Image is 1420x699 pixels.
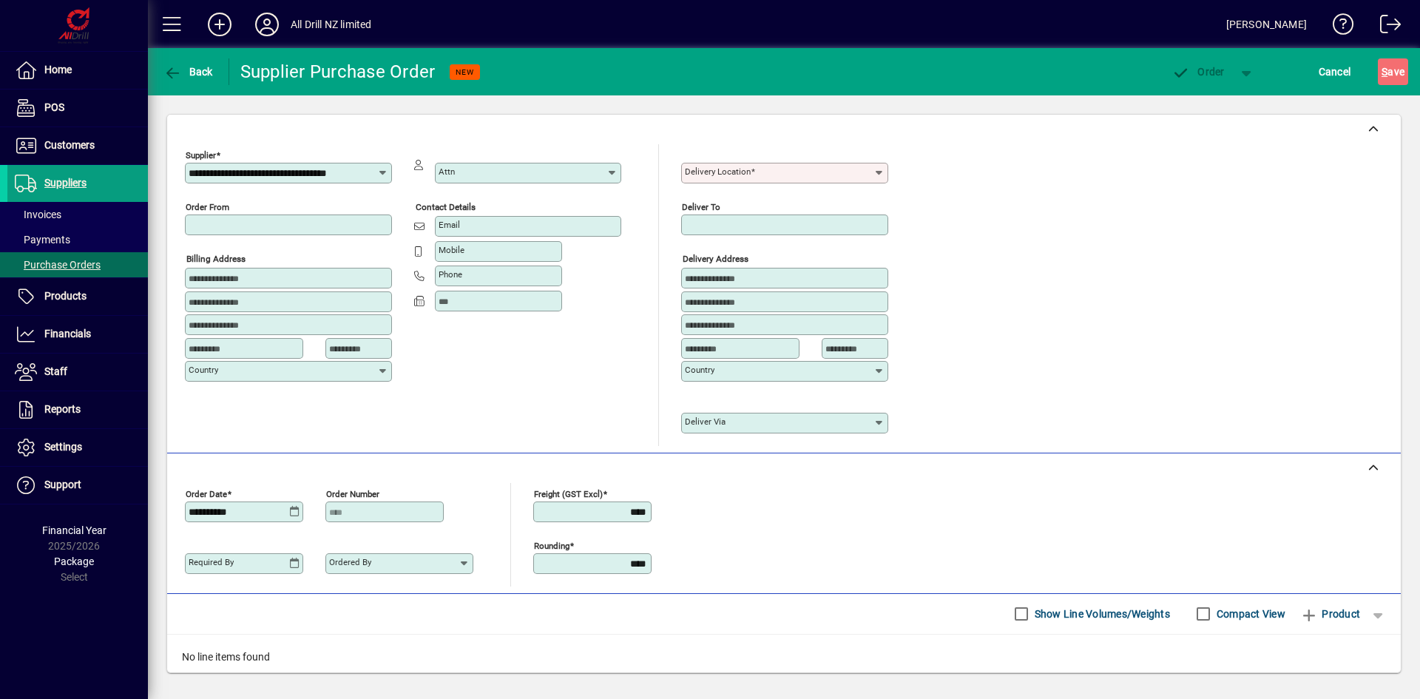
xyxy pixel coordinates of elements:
[163,66,213,78] span: Back
[196,11,243,38] button: Add
[291,13,372,36] div: All Drill NZ limited
[1382,60,1404,84] span: ave
[160,58,217,85] button: Back
[534,540,569,550] mat-label: Rounding
[7,391,148,428] a: Reports
[682,202,720,212] mat-label: Deliver To
[44,101,64,113] span: POS
[44,177,87,189] span: Suppliers
[44,365,67,377] span: Staff
[186,202,229,212] mat-label: Order from
[7,202,148,227] a: Invoices
[7,278,148,315] a: Products
[439,166,455,177] mat-label: Attn
[44,479,81,490] span: Support
[186,488,227,499] mat-label: Order date
[186,150,216,161] mat-label: Supplier
[329,557,371,567] mat-label: Ordered by
[189,557,234,567] mat-label: Required by
[7,467,148,504] a: Support
[7,252,148,277] a: Purchase Orders
[44,139,95,151] span: Customers
[15,259,101,271] span: Purchase Orders
[1382,66,1387,78] span: S
[456,67,474,77] span: NEW
[1378,58,1408,85] button: Save
[1369,3,1402,51] a: Logout
[44,290,87,302] span: Products
[15,234,70,246] span: Payments
[44,403,81,415] span: Reports
[189,365,218,375] mat-label: Country
[326,488,379,499] mat-label: Order number
[1032,607,1170,621] label: Show Line Volumes/Weights
[240,60,436,84] div: Supplier Purchase Order
[7,316,148,353] a: Financials
[1226,13,1307,36] div: [PERSON_NAME]
[1172,66,1225,78] span: Order
[534,488,603,499] mat-label: Freight (GST excl)
[167,635,1401,680] div: No line items found
[243,11,291,38] button: Profile
[7,227,148,252] a: Payments
[1322,3,1354,51] a: Knowledge Base
[1165,58,1232,85] button: Order
[1315,58,1355,85] button: Cancel
[439,220,460,230] mat-label: Email
[15,209,61,220] span: Invoices
[7,52,148,89] a: Home
[44,328,91,340] span: Financials
[7,429,148,466] a: Settings
[44,64,72,75] span: Home
[54,556,94,567] span: Package
[42,524,106,536] span: Financial Year
[1319,60,1351,84] span: Cancel
[685,416,726,427] mat-label: Deliver via
[685,166,751,177] mat-label: Delivery Location
[1214,607,1285,621] label: Compact View
[7,354,148,391] a: Staff
[148,58,229,85] app-page-header-button: Back
[685,365,714,375] mat-label: Country
[7,90,148,126] a: POS
[439,269,462,280] mat-label: Phone
[7,127,148,164] a: Customers
[44,441,82,453] span: Settings
[439,245,464,255] mat-label: Mobile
